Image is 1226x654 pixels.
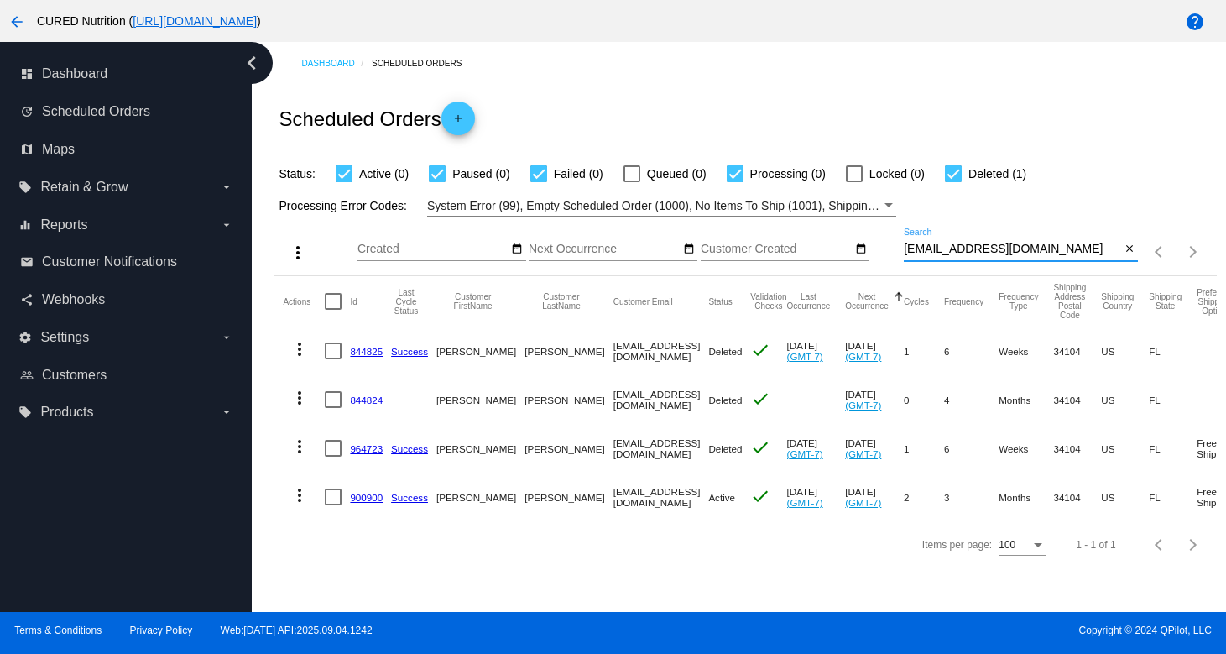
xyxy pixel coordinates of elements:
[944,473,999,521] mat-cell: 3
[904,473,944,521] mat-cell: 2
[1149,327,1197,375] mat-cell: FL
[750,389,770,409] mat-icon: check
[283,276,325,327] mat-header-cell: Actions
[40,180,128,195] span: Retain & Grow
[1053,473,1101,521] mat-cell: 34104
[922,539,992,551] div: Items per page:
[750,276,786,327] mat-header-cell: Validation Checks
[350,296,357,306] button: Change sorting for Id
[1176,528,1210,562] button: Next page
[1143,528,1176,562] button: Previous page
[904,243,1120,256] input: Search
[42,292,105,307] span: Webhooks
[20,67,34,81] i: dashboard
[20,369,34,382] i: people_outline
[904,296,929,306] button: Change sorting for Cycles
[1076,539,1115,551] div: 1 - 1 of 1
[944,375,999,424] mat-cell: 4
[845,497,881,508] a: (GMT-7)
[524,473,613,521] mat-cell: [PERSON_NAME]
[968,164,1026,184] span: Deleted (1)
[448,112,468,133] mat-icon: add
[350,346,383,357] a: 844825
[359,164,409,184] span: Active (0)
[999,540,1046,552] mat-select: Items per page:
[14,625,102,636] a: Terms & Conditions
[436,292,509,311] button: Change sorting for CustomerFirstName
[18,331,32,344] i: settings
[554,164,603,184] span: Failed (0)
[999,539,1015,551] span: 100
[1101,327,1149,375] mat-cell: US
[279,199,407,212] span: Processing Error Codes:
[787,327,846,375] mat-cell: [DATE]
[20,98,233,125] a: update Scheduled Orders
[350,492,383,503] a: 900900
[220,181,233,194] i: arrow_drop_down
[524,375,613,424] mat-cell: [PERSON_NAME]
[1176,235,1210,269] button: Next page
[524,292,597,311] button: Change sorting for CustomerLastName
[20,60,233,87] a: dashboard Dashboard
[391,346,428,357] a: Success
[350,443,383,454] a: 964723
[1143,235,1176,269] button: Previous page
[1053,375,1101,424] mat-cell: 34104
[708,395,742,405] span: Deleted
[999,424,1053,473] mat-cell: Weeks
[279,102,474,135] h2: Scheduled Orders
[18,218,32,232] i: equalizer
[613,424,709,473] mat-cell: [EMAIL_ADDRESS][DOMAIN_NAME]
[18,405,32,419] i: local_offer
[290,437,310,457] mat-icon: more_vert
[845,424,904,473] mat-cell: [DATE]
[1120,241,1138,259] button: Clear
[904,375,944,424] mat-cell: 0
[290,388,310,408] mat-icon: more_vert
[787,351,823,362] a: (GMT-7)
[279,167,316,181] span: Status:
[301,50,372,76] a: Dashboard
[288,243,308,263] mat-icon: more_vert
[999,292,1038,311] button: Change sorting for FrequencyType
[787,424,846,473] mat-cell: [DATE]
[750,164,826,184] span: Processing (0)
[436,375,524,424] mat-cell: [PERSON_NAME]
[7,12,27,32] mat-icon: arrow_back
[20,143,34,156] i: map
[1149,473,1197,521] mat-cell: FL
[350,395,383,405] a: 844824
[1149,424,1197,473] mat-cell: FL
[845,292,889,311] button: Change sorting for NextOccurrenceUtc
[511,243,523,256] mat-icon: date_range
[20,293,34,306] i: share
[20,136,233,163] a: map Maps
[855,243,867,256] mat-icon: date_range
[220,331,233,344] i: arrow_drop_down
[1124,243,1135,256] mat-icon: close
[1101,292,1134,311] button: Change sorting for ShippingCountry
[628,625,1212,636] span: Copyright © 2024 QPilot, LLC
[42,254,177,269] span: Customer Notifications
[708,492,735,503] span: Active
[708,296,732,306] button: Change sorting for Status
[436,473,524,521] mat-cell: [PERSON_NAME]
[1053,283,1086,320] button: Change sorting for ShippingPostcode
[613,327,709,375] mat-cell: [EMAIL_ADDRESS][DOMAIN_NAME]
[1053,424,1101,473] mat-cell: 34104
[391,443,428,454] a: Success
[290,485,310,505] mat-icon: more_vert
[40,330,89,345] span: Settings
[1053,327,1101,375] mat-cell: 34104
[787,473,846,521] mat-cell: [DATE]
[221,625,373,636] a: Web:[DATE] API:2025.09.04.1242
[845,473,904,521] mat-cell: [DATE]
[750,340,770,360] mat-icon: check
[613,296,673,306] button: Change sorting for CustomerEmail
[999,473,1053,521] mat-cell: Months
[290,339,310,359] mat-icon: more_vert
[1149,292,1182,311] button: Change sorting for ShippingState
[999,327,1053,375] mat-cell: Weeks
[845,327,904,375] mat-cell: [DATE]
[787,497,823,508] a: (GMT-7)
